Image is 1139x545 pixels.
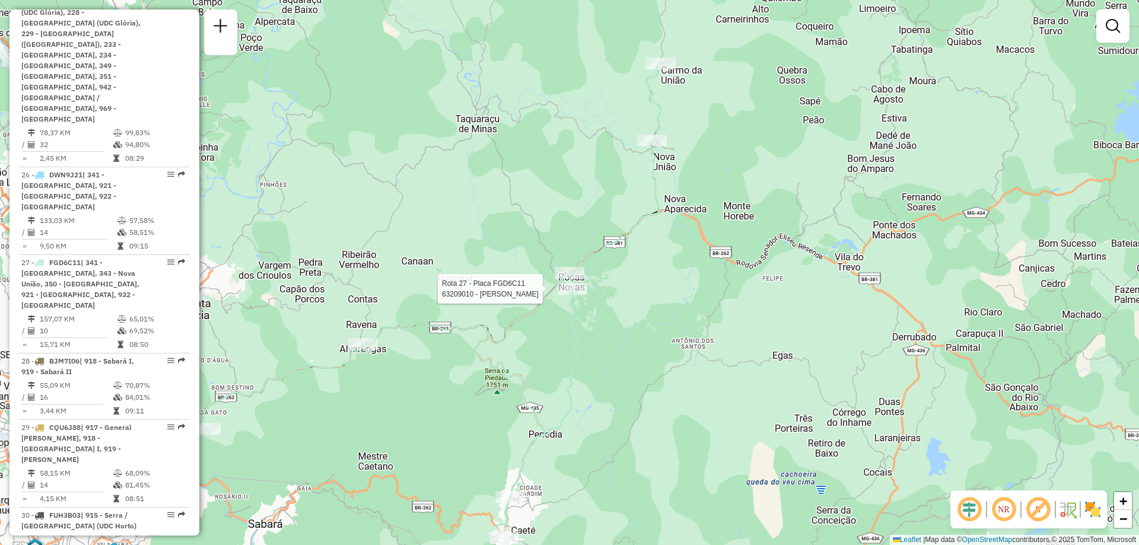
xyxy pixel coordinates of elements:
i: Tempo total em rota [113,495,119,502]
td: 78,37 KM [39,127,113,139]
td: 08:51 [125,493,184,505]
td: 81,45% [125,479,184,491]
td: 08:50 [129,339,185,350]
span: 30 - [21,511,136,530]
span: FUH3B03 [49,511,81,519]
em: Opções [167,357,174,364]
td: 94,80% [125,139,184,151]
em: Opções [167,423,174,431]
span: Exibir rótulo [1024,495,1052,524]
i: Total de Atividades [28,394,35,401]
i: Tempo total em rota [117,243,123,250]
td: 133,03 KM [39,215,117,227]
td: 2,45 KM [39,152,113,164]
i: Tempo total em rota [117,341,123,348]
em: Opções [167,259,174,266]
div: Map data © contributors,© 2025 TomTom, Microsoft [890,535,1139,545]
td: = [21,405,27,417]
span: 28 - [21,356,134,376]
td: 15,71 KM [39,339,117,350]
td: = [21,493,27,505]
i: Distância Total [28,315,35,323]
td: 70,87% [125,380,184,391]
i: % de utilização do peso [113,129,122,136]
i: % de utilização da cubagem [117,229,126,236]
a: Zoom out [1114,510,1132,528]
a: Leaflet [893,536,921,544]
td: 09:11 [125,405,184,417]
i: Total de Atividades [28,229,35,236]
i: % de utilização da cubagem [117,327,126,334]
td: 10 [39,325,117,337]
span: CQU6J88 [49,423,81,432]
td: = [21,152,27,164]
i: Total de Atividades [28,327,35,334]
td: 08:29 [125,152,184,164]
td: 14 [39,479,113,491]
span: 26 - [21,170,116,211]
td: 09:15 [129,240,185,252]
span: | 341 - [GEOGRAPHIC_DATA], 343 - Nova União, 350 - [GEOGRAPHIC_DATA], 921 - [GEOGRAPHIC_DATA], 93... [21,258,139,310]
i: Distância Total [28,217,35,224]
i: Distância Total [28,470,35,477]
i: Total de Atividades [28,141,35,148]
em: Rota exportada [178,511,185,518]
td: 57,58% [129,215,185,227]
i: % de utilização da cubagem [113,394,122,401]
span: BJM7I06 [49,356,79,365]
i: Distância Total [28,129,35,136]
td: 58,15 KM [39,467,113,479]
img: Fluxo de ruas [1058,500,1077,519]
i: % de utilização do peso [113,382,122,389]
span: − [1119,511,1127,526]
span: Ocultar deslocamento [955,495,984,524]
td: = [21,240,27,252]
i: Distância Total [28,382,35,389]
span: FGD6C11 [49,258,81,267]
td: / [21,227,27,238]
td: 16 [39,391,113,403]
td: 69,52% [129,325,185,337]
td: 58,51% [129,227,185,238]
i: Total de Atividades [28,482,35,489]
a: OpenStreetMap [962,536,1013,544]
span: | [923,536,925,544]
td: 55,09 KM [39,380,113,391]
span: 27 - [21,258,139,310]
td: 99,83% [125,127,184,139]
td: / [21,325,27,337]
i: % de utilização da cubagem [113,141,122,148]
i: Tempo total em rota [113,407,119,415]
td: 65,01% [129,313,185,325]
em: Rota exportada [178,423,185,431]
td: 68,09% [125,467,184,479]
em: Rota exportada [178,357,185,364]
span: Ocultar NR [990,495,1018,524]
td: 4,15 KM [39,493,113,505]
a: Exibir filtros [1101,14,1125,38]
td: 32 [39,139,113,151]
i: Tempo total em rota [113,155,119,162]
em: Rota exportada [178,259,185,266]
td: 14 [39,227,117,238]
td: / [21,479,27,491]
i: % de utilização do peso [117,217,126,224]
a: Nova sessão e pesquisa [209,14,233,41]
td: 157,07 KM [39,313,117,325]
td: / [21,391,27,403]
td: 9,50 KM [39,240,117,252]
i: % de utilização da cubagem [113,482,122,489]
img: Exibir/Ocultar setores [1083,500,1102,519]
td: = [21,339,27,350]
em: Rota exportada [178,171,185,178]
em: Opções [167,511,174,518]
span: 29 - [21,423,132,464]
td: 84,01% [125,391,184,403]
i: % de utilização do peso [113,470,122,477]
td: 3,44 KM [39,405,113,417]
i: % de utilização do peso [117,315,126,323]
span: DWN9J21 [49,170,82,179]
td: / [21,139,27,151]
em: Opções [167,171,174,178]
a: Zoom in [1114,492,1132,510]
